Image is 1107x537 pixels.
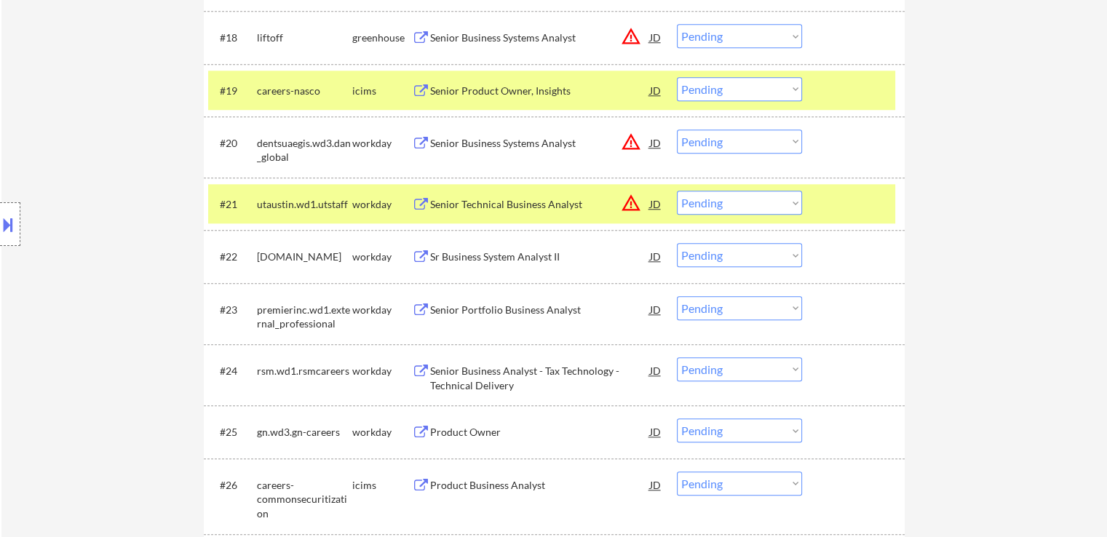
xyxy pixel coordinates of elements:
[430,478,650,493] div: Product Business Analyst
[430,197,650,212] div: Senior Technical Business Analyst
[352,136,412,151] div: workday
[257,84,352,98] div: careers-nasco
[220,364,245,378] div: #24
[257,364,352,378] div: rsm.wd1.rsmcareers
[257,31,352,45] div: liftoff
[220,31,245,45] div: #18
[257,303,352,331] div: premierinc.wd1.external_professional
[220,425,245,439] div: #25
[352,303,412,317] div: workday
[430,303,650,317] div: Senior Portfolio Business Analyst
[430,250,650,264] div: Sr Business System Analyst II
[430,364,650,392] div: Senior Business Analyst - Tax Technology - Technical Delivery
[648,24,663,50] div: JD
[220,84,245,98] div: #19
[352,478,412,493] div: icims
[648,357,663,383] div: JD
[220,478,245,493] div: #26
[430,136,650,151] div: Senior Business Systems Analyst
[621,193,641,213] button: warning_amber
[430,31,650,45] div: Senior Business Systems Analyst
[648,191,663,217] div: JD
[648,130,663,156] div: JD
[430,425,650,439] div: Product Owner
[621,132,641,152] button: warning_amber
[648,472,663,498] div: JD
[648,243,663,269] div: JD
[648,296,663,322] div: JD
[352,364,412,378] div: workday
[257,478,352,521] div: careers-commonsecuritization
[257,425,352,439] div: gn.wd3.gn-careers
[352,250,412,264] div: workday
[430,84,650,98] div: Senior Product Owner, Insights
[352,425,412,439] div: workday
[648,418,663,445] div: JD
[352,197,412,212] div: workday
[352,31,412,45] div: greenhouse
[257,250,352,264] div: [DOMAIN_NAME]
[621,26,641,47] button: warning_amber
[648,77,663,103] div: JD
[352,84,412,98] div: icims
[257,136,352,164] div: dentsuaegis.wd3.dan_global
[257,197,352,212] div: utaustin.wd1.utstaff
